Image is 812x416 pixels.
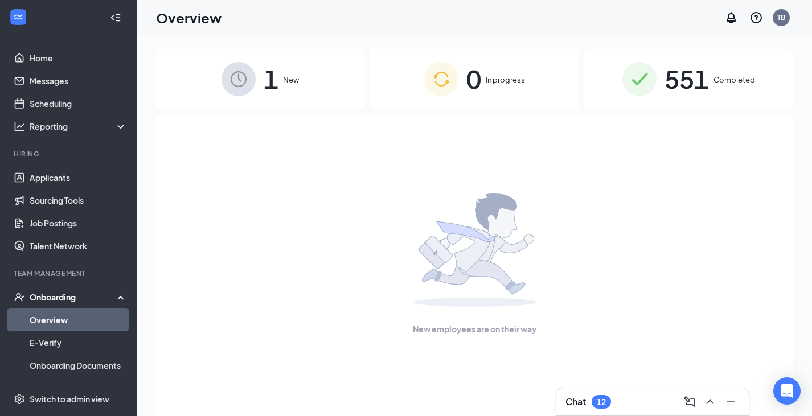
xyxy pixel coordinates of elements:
div: Open Intercom Messenger [773,377,801,405]
div: 12 [597,397,606,407]
a: Talent Network [30,234,127,257]
div: Reporting [30,121,128,132]
svg: Notifications [724,11,738,24]
a: Messages [30,69,127,92]
h3: Chat [565,396,586,408]
svg: ComposeMessage [683,395,696,409]
svg: Analysis [14,121,25,132]
span: 0 [466,59,481,98]
a: Home [30,47,127,69]
svg: Settings [14,393,25,405]
div: Onboarding [30,291,117,303]
a: Onboarding Documents [30,354,127,377]
svg: UserCheck [14,291,25,303]
span: New [283,74,299,85]
a: Applicants [30,166,127,189]
a: Sourcing Tools [30,189,127,212]
h1: Overview [156,8,222,27]
a: Scheduling [30,92,127,115]
a: E-Verify [30,331,127,354]
button: Minimize [721,393,740,411]
span: In progress [486,74,525,85]
span: Completed [713,74,755,85]
div: Switch to admin view [30,393,109,405]
span: 551 [665,59,709,98]
svg: ChevronUp [703,395,717,409]
div: Hiring [14,149,125,159]
svg: QuestionInfo [749,11,763,24]
div: TB [777,13,785,22]
svg: WorkstreamLogo [13,11,24,23]
svg: Minimize [724,395,737,409]
a: Activity log [30,377,127,399]
a: Overview [30,308,127,331]
button: ComposeMessage [680,393,699,411]
div: Team Management [14,269,125,278]
a: Job Postings [30,212,127,234]
svg: Collapse [110,12,121,23]
span: 1 [264,59,278,98]
button: ChevronUp [701,393,719,411]
span: New employees are on their way [413,323,536,335]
